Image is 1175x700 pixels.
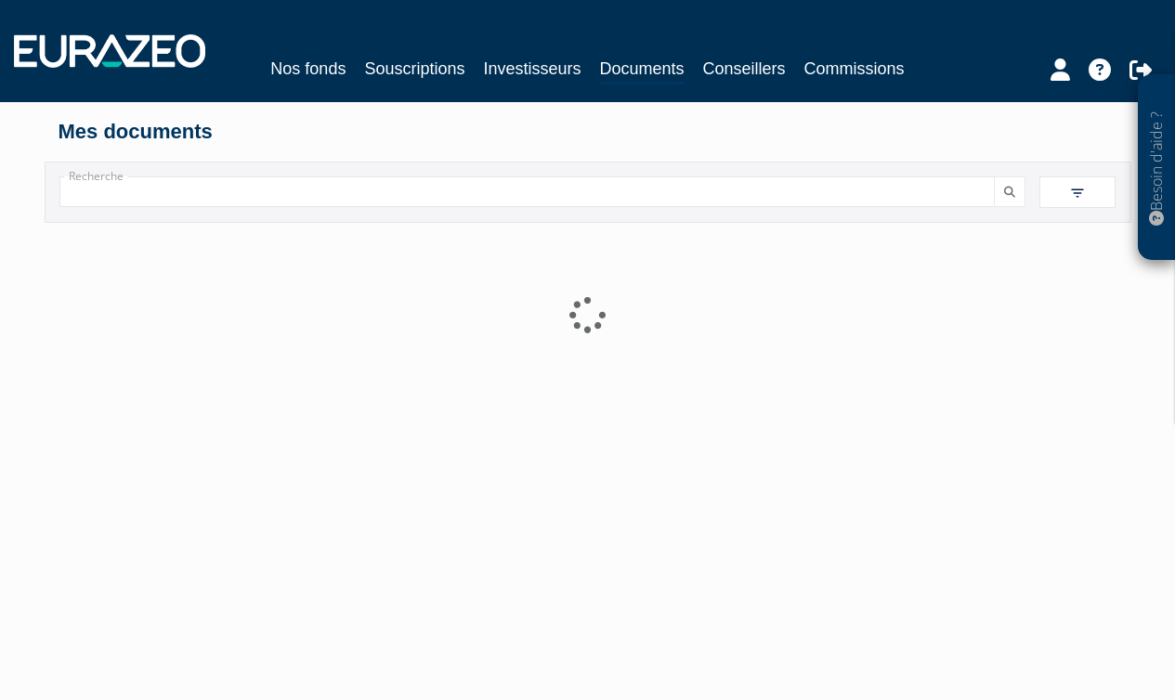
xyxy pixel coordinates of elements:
[270,56,346,82] a: Nos fonds
[804,56,905,82] a: Commissions
[59,176,996,207] input: Recherche
[1146,84,1168,252] p: Besoin d'aide ?
[14,34,205,68] img: 1732889491-logotype_eurazeo_blanc_rvb.png
[364,56,464,82] a: Souscriptions
[59,121,1117,143] h4: Mes documents
[703,56,786,82] a: Conseillers
[600,56,685,84] a: Documents
[1069,185,1086,201] img: filter.svg
[483,56,581,82] a: Investisseurs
